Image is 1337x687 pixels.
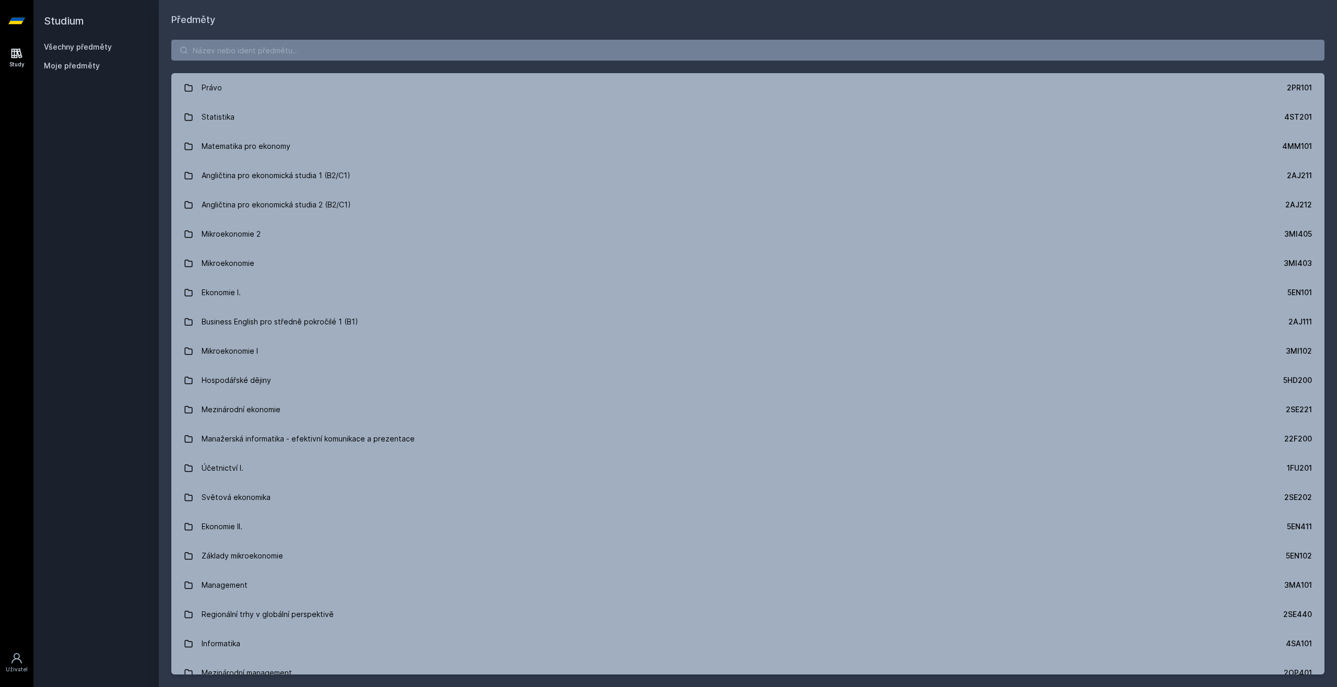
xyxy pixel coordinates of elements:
[202,545,283,566] div: Základy mikroekonomie
[171,424,1324,453] a: Manažerská informatika - efektivní komunikace a prezentace 22F200
[202,575,248,596] div: Management
[1282,141,1312,152] div: 4MM101
[202,399,280,420] div: Mezinárodní ekonomie
[171,13,1324,27] h1: Předměty
[171,249,1324,278] a: Mikroekonomie 3MI403
[171,453,1324,483] a: Účetnictví I. 1FU201
[171,541,1324,570] a: Základy mikroekonomie 5EN102
[171,40,1324,61] input: Název nebo ident předmětu…
[202,516,242,537] div: Ekonomie II.
[202,311,358,332] div: Business English pro středně pokročilé 1 (B1)
[171,600,1324,629] a: Regionální trhy v globální perspektivě 2SE440
[171,629,1324,658] a: Informatika 4SA101
[171,395,1324,424] a: Mezinárodní ekonomie 2SE221
[171,190,1324,219] a: Angličtina pro ekonomická studia 2 (B2/C1) 2AJ212
[202,604,334,625] div: Regionální trhy v globální perspektivě
[202,136,290,157] div: Matematika pro ekonomy
[202,282,241,303] div: Ekonomie I.
[1286,404,1312,415] div: 2SE221
[171,307,1324,336] a: Business English pro středně pokročilé 1 (B1) 2AJ111
[2,647,31,679] a: Uživatel
[1284,492,1312,503] div: 2SE202
[171,366,1324,395] a: Hospodářské dějiny 5HD200
[44,61,100,71] span: Moje předměty
[1286,551,1312,561] div: 5EN102
[171,512,1324,541] a: Ekonomie II. 5EN411
[1283,375,1312,386] div: 5HD200
[1286,346,1312,356] div: 3MI102
[1287,463,1312,473] div: 1FU201
[202,194,351,215] div: Angličtina pro ekonomická studia 2 (B2/C1)
[171,102,1324,132] a: Statistika 4ST201
[1286,638,1312,649] div: 4SA101
[1284,434,1312,444] div: 22F200
[2,42,31,74] a: Study
[202,341,258,362] div: Mikroekonomie I
[6,666,28,673] div: Uživatel
[9,61,25,68] div: Study
[202,487,271,508] div: Světová ekonomika
[202,107,234,127] div: Statistika
[1287,287,1312,298] div: 5EN101
[44,42,112,51] a: Všechny předměty
[202,428,415,449] div: Manažerská informatika - efektivní komunikace a prezentace
[1283,609,1312,620] div: 2SE440
[171,570,1324,600] a: Management 3MA101
[202,370,271,391] div: Hospodářské dějiny
[202,662,292,683] div: Mezinárodní management
[202,458,243,479] div: Účetnictví I.
[171,278,1324,307] a: Ekonomie I. 5EN101
[171,161,1324,190] a: Angličtina pro ekonomická studia 1 (B2/C1) 2AJ211
[202,633,240,654] div: Informatika
[202,77,222,98] div: Právo
[202,253,254,274] div: Mikroekonomie
[1288,317,1312,327] div: 2AJ111
[171,219,1324,249] a: Mikroekonomie 2 3MI405
[1287,83,1312,93] div: 2PR101
[171,73,1324,102] a: Právo 2PR101
[1287,170,1312,181] div: 2AJ211
[202,165,350,186] div: Angličtina pro ekonomická studia 1 (B2/C1)
[1287,521,1312,532] div: 5EN411
[1284,112,1312,122] div: 4ST201
[1284,258,1312,269] div: 3MI403
[171,336,1324,366] a: Mikroekonomie I 3MI102
[1284,229,1312,239] div: 3MI405
[1285,200,1312,210] div: 2AJ212
[171,132,1324,161] a: Matematika pro ekonomy 4MM101
[1284,668,1312,678] div: 2OP401
[1284,580,1312,590] div: 3MA101
[171,483,1324,512] a: Světová ekonomika 2SE202
[202,224,261,244] div: Mikroekonomie 2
